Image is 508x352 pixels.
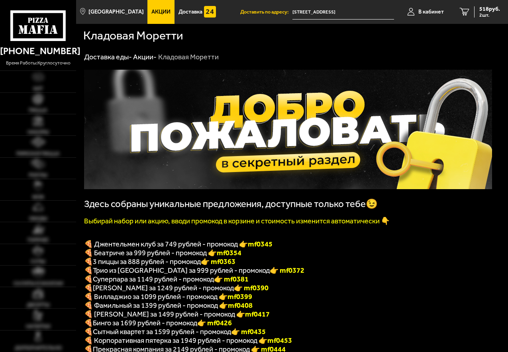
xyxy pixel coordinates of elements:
span: Хит [33,86,43,91]
b: 👉 mf0435 [231,327,266,336]
span: 🍕 Джентельмен клуб за 749 рублей - промокод 👉 [84,240,273,248]
span: Роллы [29,172,47,178]
span: Обеды [29,216,47,221]
div: Кладовая Моретти [158,53,219,62]
b: mf0408 [228,301,253,310]
span: Пицца [29,108,47,113]
img: 15daf4d41897b9f0e9f617042186c801.svg [204,6,216,18]
span: 🍕 Беатриче за 999 рублей - промокод 👉 [84,248,241,257]
span: 518 руб. [479,6,500,12]
font: Выбирай набор или акцию, вводи промокод в корзине и стоимость изменится автоматически 👇 [84,217,390,225]
span: 🍕 Фамильный за 1399 рублей - промокод 👉 [84,301,253,310]
b: 👉 mf0426 [197,319,232,327]
span: Санкт-Петербург, Песочная набережная, 14Б [292,5,394,20]
h1: Кладовая Моретти [83,30,183,42]
span: Доставка [178,9,202,15]
img: 1024x1024 [84,70,492,189]
b: mf0453 [267,336,292,345]
span: WOK [32,194,44,199]
a: Доставка еды- [84,53,132,61]
font: 🍕 [84,266,93,275]
span: 2 шт. [479,13,500,18]
span: 🍕 Корпоративная пятерка за 1949 рублей - промокод 👉 [84,336,292,345]
b: mf0399 [228,292,252,301]
span: Акции [151,9,171,15]
span: Наборы [27,129,49,135]
b: 🍕 [84,327,93,336]
font: 🍕 [84,257,93,266]
font: 👉 mf0372 [270,266,304,275]
b: mf0345 [248,240,273,248]
span: Бинго за 1699 рублей - промокод [93,319,197,327]
b: mf0417 [245,310,270,319]
font: 🍕 [84,275,93,284]
span: Десерты [27,302,50,307]
span: Трио из [GEOGRAPHIC_DATA] за 999 рублей - промокод [93,266,270,275]
span: Напитки [26,324,50,329]
span: Горячее [27,237,49,242]
font: 👉 mf0363 [201,257,235,266]
b: 🍕 [84,319,93,327]
span: Суперпара за 1149 рублей - промокод [93,275,214,284]
span: 🍕 [PERSON_NAME] за 1499 рублей - промокод 👉 [84,310,270,319]
span: 🍕 Вилладжио за 1099 рублей - промокод 👉 [84,292,252,301]
font: 👉 mf0381 [214,275,249,284]
span: Здесь собраны уникальные предложения, доступные только тебе😉 [84,198,378,209]
span: Римская пицца [16,151,60,156]
input: Ваш адрес доставки [292,5,394,20]
b: 👉 mf0390 [234,284,269,292]
span: Доставить по адресу: [240,10,292,15]
span: Супы [31,259,45,264]
span: 3 пиццы за 888 рублей - промокод [93,257,201,266]
span: [GEOGRAPHIC_DATA] [88,9,144,15]
span: [PERSON_NAME] за 1249 рублей - промокод [93,284,234,292]
b: 🍕 [84,284,93,292]
b: mf0354 [217,248,241,257]
span: В кабинет [418,9,444,15]
a: Акции- [133,53,157,61]
span: Сытный квартет за 1599 рублей - промокод [93,327,231,336]
span: Салаты и закуски [14,281,63,286]
span: Дополнительно [15,345,62,350]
